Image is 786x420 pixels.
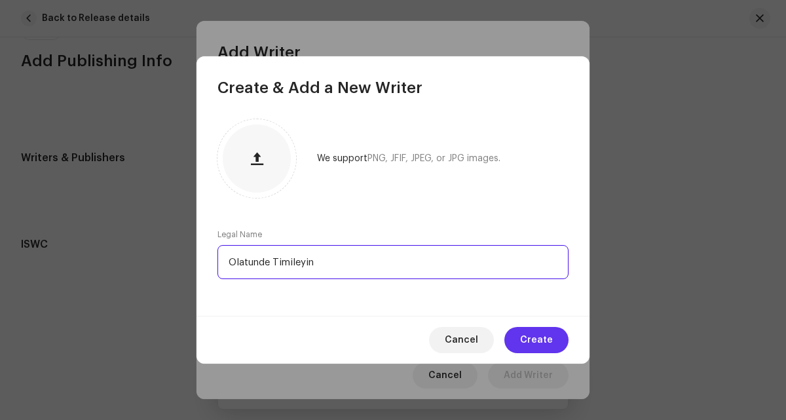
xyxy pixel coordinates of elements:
input: Enter legal name [217,245,569,279]
span: Create [520,327,553,353]
button: Create [504,327,569,353]
span: Cancel [445,327,478,353]
span: Create & Add a New Writer [217,77,422,98]
label: Legal Name [217,229,262,240]
button: Cancel [429,327,494,353]
div: We support [317,153,500,164]
span: PNG, JFIF, JPEG, or JPG images. [367,154,500,163]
